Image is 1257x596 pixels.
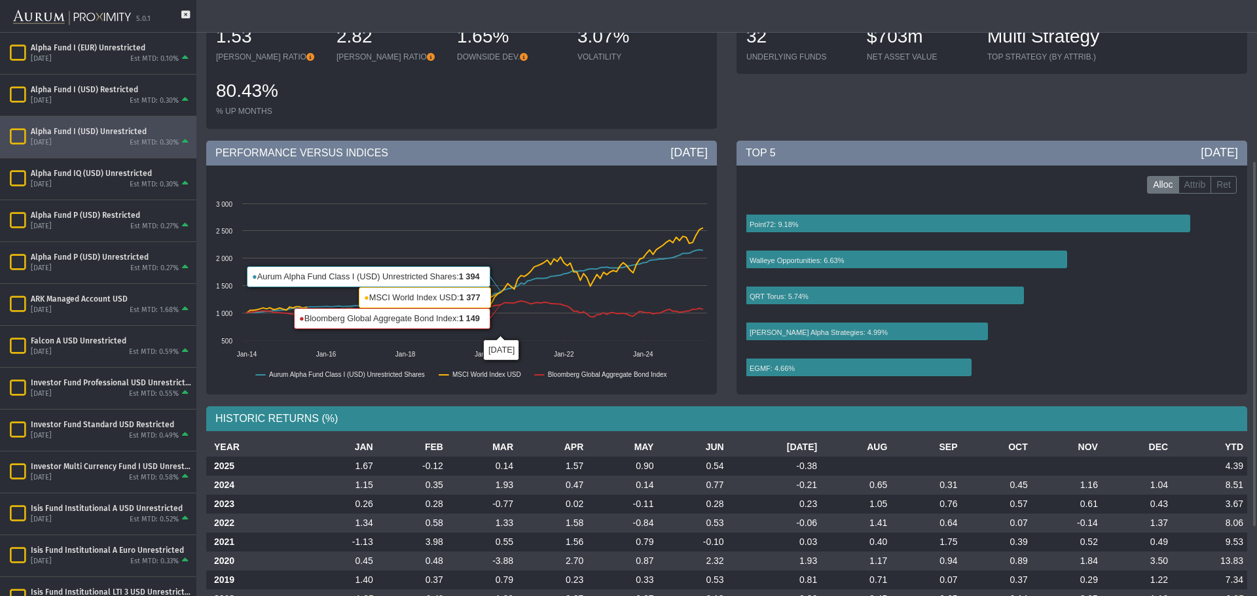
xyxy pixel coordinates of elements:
[1172,514,1247,533] td: 8.06
[737,141,1247,166] div: TOP 5
[130,180,179,190] div: Est MTD: 0.30%
[587,570,657,589] td: 0.33
[587,552,657,570] td: 0.87
[459,313,480,323] tspan: 1 149
[364,292,369,302] tspan: ●
[750,220,799,228] text: Point72: 9.18%
[728,570,822,589] td: 0.81
[459,272,481,281] tspan: 1 394
[891,514,961,533] td: 0.64
[130,557,179,567] div: Est MTD: 0.33%
[206,514,307,533] th: 2022
[867,24,974,52] div: $703m
[216,106,323,116] div: % UP MONTHS
[129,473,179,483] div: Est MTD: 0.58%
[206,552,307,570] th: 2020
[517,495,587,514] td: 0.02
[891,552,961,570] td: 0.94
[377,552,447,570] td: 0.48
[821,476,891,495] td: 0.65
[307,552,377,570] td: 0.45
[252,272,257,281] tspan: ●
[867,52,974,62] div: NET ASSET VALUE
[633,351,653,358] text: Jan-24
[457,24,564,52] div: 1.65%
[206,406,1247,431] div: HISTORIC RETURNS (%)
[1102,552,1172,570] td: 3.50
[1102,570,1172,589] td: 1.22
[587,495,657,514] td: -0.11
[377,533,447,552] td: 3.98
[1172,476,1247,495] td: 8.51
[31,252,191,262] div: Alpha Fund P (USD) Unrestricted
[517,457,587,476] td: 1.57
[364,292,481,302] text: MSCI World Index USD:
[1102,514,1172,533] td: 1.37
[129,347,179,357] div: Est MTD: 0.59%
[587,476,657,495] td: 0.14
[821,552,891,570] td: 1.17
[129,389,179,399] div: Est MTD: 0.55%
[130,515,179,525] div: Est MTD: 0.52%
[587,533,657,552] td: 0.79
[136,14,151,24] div: 5.0.1
[307,533,377,552] td: -1.13
[307,457,377,476] td: 1.67
[821,570,891,589] td: 0.71
[206,457,307,476] th: 2025
[206,476,307,495] th: 2024
[670,145,708,160] div: [DATE]
[31,557,52,567] div: [DATE]
[216,24,323,52] div: 1.53
[447,570,517,589] td: 0.79
[447,533,517,552] td: 0.55
[31,473,52,483] div: [DATE]
[447,514,517,533] td: 1.33
[821,438,891,457] th: AUG
[517,552,587,570] td: 2.70
[31,419,191,430] div: Investor Fund Standard USD Restricted
[31,222,52,232] div: [DATE]
[377,570,447,589] td: 0.37
[31,210,191,220] div: Alpha Fund P (USD) Restricted
[1172,457,1247,476] td: 4.39
[307,514,377,533] td: 1.34
[31,294,191,304] div: ARK Managed Account USD
[452,371,521,378] text: MSCI World Index USD
[447,438,517,457] th: MAR
[206,495,307,514] th: 2023
[728,514,822,533] td: -0.06
[237,351,257,358] text: Jan-14
[31,503,191,514] div: Isis Fund Institutional A USD Unrestricted
[216,52,323,62] div: [PERSON_NAME] RATIO
[962,495,1032,514] td: 0.57
[307,495,377,514] td: 0.26
[554,351,574,358] text: Jan-22
[377,457,447,476] td: -0.12
[746,52,854,62] div: UNDERLYING FUNDS
[657,495,727,514] td: 0.28
[216,228,232,235] text: 2 500
[377,495,447,514] td: 0.28
[447,457,517,476] td: 0.14
[750,256,845,264] text: Walleye Opportunities: 6.63%
[1172,570,1247,589] td: 7.34
[657,457,727,476] td: 0.54
[1102,438,1172,457] th: DEC
[130,306,179,315] div: Est MTD: 1.68%
[728,476,822,495] td: -0.21
[13,3,131,32] img: Aurum-Proximity%20white.svg
[459,292,480,302] tspan: 1 377
[216,310,232,317] text: 1 000
[31,545,191,555] div: Isis Fund Institutional A Euro Unrestricted
[750,328,888,336] text: [PERSON_NAME] Alpha Strategies: 4.99%
[962,570,1032,589] td: 0.37
[891,533,961,552] td: 1.75
[31,389,52,399] div: [DATE]
[31,336,191,346] div: Falcon A USD Unrestricted
[891,438,961,457] th: SEP
[221,338,232,345] text: 500
[1211,176,1237,194] label: Ret
[31,515,52,525] div: [DATE]
[216,283,232,290] text: 1 500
